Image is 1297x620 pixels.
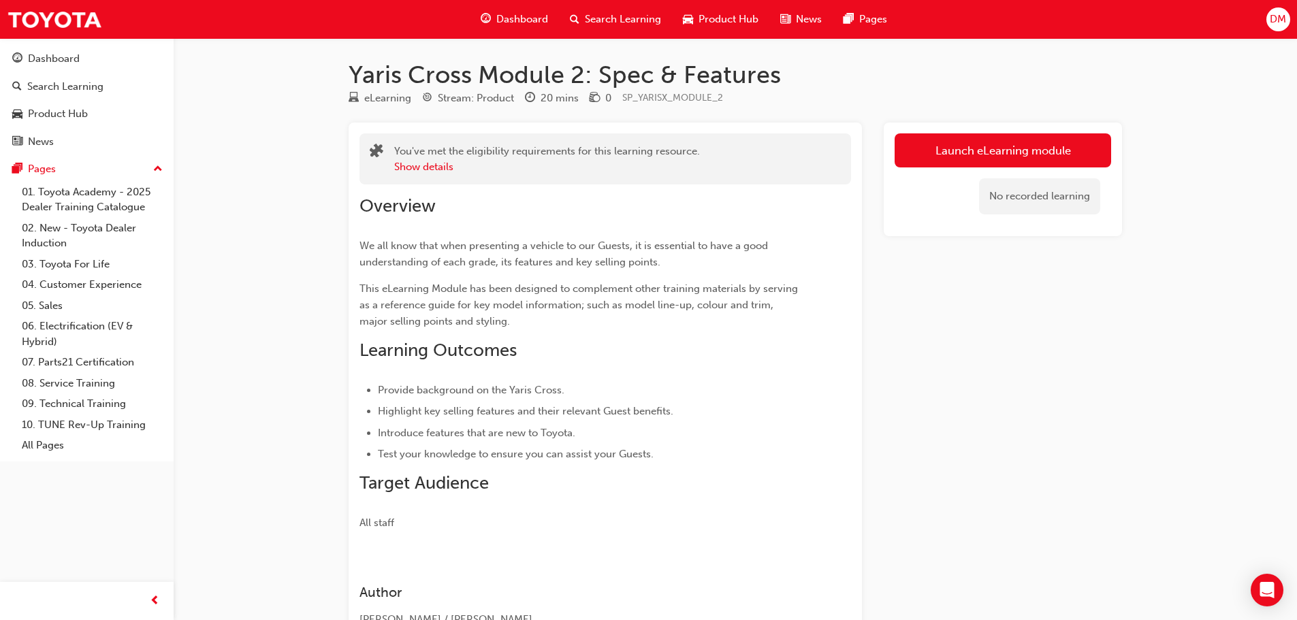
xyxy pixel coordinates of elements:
[16,352,168,373] a: 07. Parts21 Certification
[622,92,723,103] span: Learning resource code
[1266,7,1290,31] button: DM
[378,427,575,439] span: Introduce features that are new to Toyota.
[12,81,22,93] span: search-icon
[525,93,535,105] span: clock-icon
[370,145,383,161] span: puzzle-icon
[378,384,564,396] span: Provide background on the Yaris Cross.
[378,448,654,460] span: Test your knowledge to ensure you can assist your Guests.
[28,51,80,67] div: Dashboard
[5,46,168,71] a: Dashboard
[422,90,514,107] div: Stream
[559,5,672,33] a: search-iconSearch Learning
[359,282,801,327] span: This eLearning Module has been designed to complement other training materials by serving as a re...
[394,144,700,174] div: You've met the eligibility requirements for this learning resource.
[150,593,160,610] span: prev-icon
[359,340,517,361] span: Learning Outcomes
[16,393,168,414] a: 09. Technical Training
[5,157,168,182] button: Pages
[585,12,661,27] span: Search Learning
[394,159,453,175] button: Show details
[12,136,22,148] span: news-icon
[16,435,168,456] a: All Pages
[796,12,822,27] span: News
[12,108,22,120] span: car-icon
[359,195,436,216] span: Overview
[7,4,102,35] img: Trak
[570,11,579,28] span: search-icon
[349,90,411,107] div: Type
[16,254,168,275] a: 03. Toyota For Life
[780,11,790,28] span: news-icon
[153,161,163,178] span: up-icon
[16,316,168,352] a: 06. Electrification (EV & Hybrid)
[541,91,579,106] div: 20 mins
[349,93,359,105] span: learningResourceType_ELEARNING-icon
[438,91,514,106] div: Stream: Product
[672,5,769,33] a: car-iconProduct Hub
[27,79,103,95] div: Search Learning
[12,163,22,176] span: pages-icon
[16,295,168,316] a: 05. Sales
[590,93,600,105] span: money-icon
[859,12,887,27] span: Pages
[359,585,802,600] h3: Author
[349,60,1122,90] h1: Yaris Cross Module 2: Spec & Features
[28,161,56,177] div: Pages
[590,90,611,107] div: Price
[364,91,411,106] div: eLearning
[5,129,168,154] a: News
[844,11,854,28] span: pages-icon
[16,274,168,295] a: 04. Customer Experience
[28,134,54,150] div: News
[12,53,22,65] span: guage-icon
[895,133,1111,167] a: Launch eLearning module
[1270,12,1286,27] span: DM
[605,91,611,106] div: 0
[16,373,168,394] a: 08. Service Training
[5,101,168,127] a: Product Hub
[359,517,394,529] span: All staff
[5,44,168,157] button: DashboardSearch LearningProduct HubNews
[481,11,491,28] span: guage-icon
[496,12,548,27] span: Dashboard
[16,218,168,254] a: 02. New - Toyota Dealer Induction
[359,240,771,268] span: We all know that when presenting a vehicle to our Guests, it is essential to have a good understa...
[833,5,898,33] a: pages-iconPages
[699,12,758,27] span: Product Hub
[378,405,673,417] span: Highlight key selling features and their relevant Guest benefits.
[16,414,168,436] a: 10. TUNE Rev-Up Training
[470,5,559,33] a: guage-iconDashboard
[769,5,833,33] a: news-iconNews
[683,11,693,28] span: car-icon
[979,178,1100,214] div: No recorded learning
[1251,574,1283,606] div: Open Intercom Messenger
[16,182,168,218] a: 01. Toyota Academy - 2025 Dealer Training Catalogue
[422,93,432,105] span: target-icon
[28,106,88,122] div: Product Hub
[359,472,489,493] span: Target Audience
[5,74,168,99] a: Search Learning
[525,90,579,107] div: Duration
